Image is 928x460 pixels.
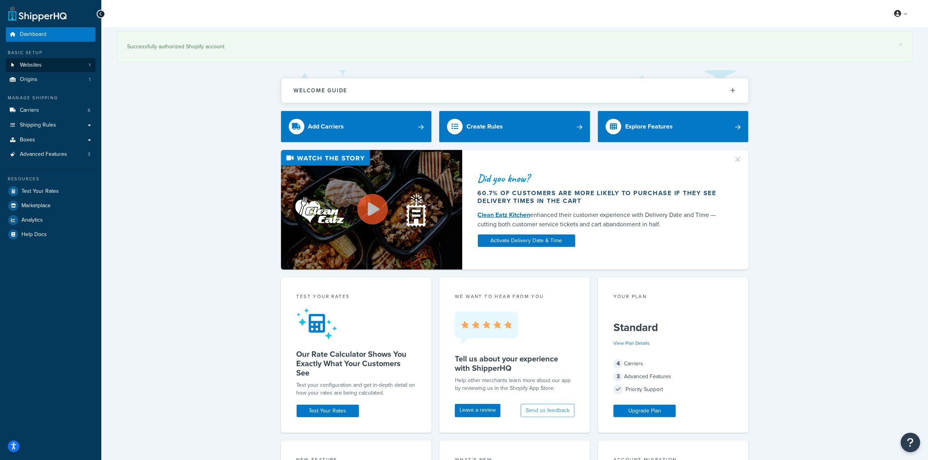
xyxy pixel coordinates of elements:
a: Test Your Rates [297,405,359,417]
button: Send us feedback [521,404,574,417]
div: Resources [6,176,95,182]
a: Shipping Rules [6,118,95,132]
div: Test your configuration and get in-depth detail on how your rates are being calculated. [297,381,416,397]
span: Help Docs [21,231,47,238]
span: Advanced Features [20,151,67,158]
span: 3 [88,151,90,158]
h5: Our Rate Calculator Shows You Exactly What Your Customers See [297,349,416,377]
a: Add Carriers [281,111,432,142]
span: 6 [88,107,90,114]
span: Test Your Rates [21,188,59,195]
h2: Welcome Guide [294,88,348,93]
a: Advanced Features3 [6,147,95,162]
h5: Tell us about your experience with ShipperHQ [455,354,574,373]
div: Successfully authorized Shopify account [127,41,902,52]
div: Basic Setup [6,49,95,56]
span: Dashboard [20,31,46,38]
a: Create Rules [439,111,590,142]
a: Analytics [6,213,95,227]
div: Explore Features [625,121,673,132]
div: enhanced their customer experience with Delivery Date and Time — cutting both customer service ti... [478,210,724,229]
h5: Standard [613,321,733,334]
a: Activate Delivery Date & Time [478,234,575,247]
li: Advanced Features [6,147,95,162]
a: Upgrade Plan [613,405,676,417]
span: Marketplace [21,203,51,209]
span: 1 [89,62,90,69]
div: Carriers [613,358,733,369]
a: Websites1 [6,58,95,72]
img: Video thumbnail [281,150,462,270]
div: Did you know? [478,173,724,184]
div: Add Carriers [308,121,344,132]
span: Shipping Rules [20,122,56,129]
a: × [899,41,902,48]
a: Carriers6 [6,103,95,118]
div: Advanced Features [613,371,733,382]
a: Marketplace [6,199,95,213]
div: 60.7% of customers are more likely to purchase if they see delivery times in the cart [478,189,724,205]
span: Carriers [20,107,39,114]
span: 1 [89,76,90,83]
a: Help Docs [6,227,95,241]
span: Boxes [20,137,35,143]
a: Leave a review [455,404,500,417]
a: Clean Eatz Kitchen [478,210,530,219]
button: Open Resource Center [901,433,920,452]
p: Help other merchants learn more about our app by reviewing us in the Shopify App Store. [455,377,574,392]
button: Welcome Guide [281,78,748,103]
div: Create Rules [467,121,503,132]
li: Origins [6,72,95,87]
div: Test your rates [297,293,416,302]
div: Your Plan [613,293,733,302]
a: Dashboard [6,27,95,42]
a: View Plan Details [613,340,650,347]
a: Test Your Rates [6,184,95,198]
p: we want to hear from you [455,293,574,300]
span: Origins [20,76,37,83]
a: Origins1 [6,72,95,87]
span: Analytics [21,217,43,224]
span: Websites [20,62,42,69]
span: 4 [613,359,623,368]
li: Carriers [6,103,95,118]
div: Priority Support [613,384,733,395]
a: Explore Features [598,111,749,142]
span: 3 [613,372,623,381]
a: Boxes [6,133,95,147]
div: Manage Shipping [6,95,95,101]
li: Websites [6,58,95,72]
